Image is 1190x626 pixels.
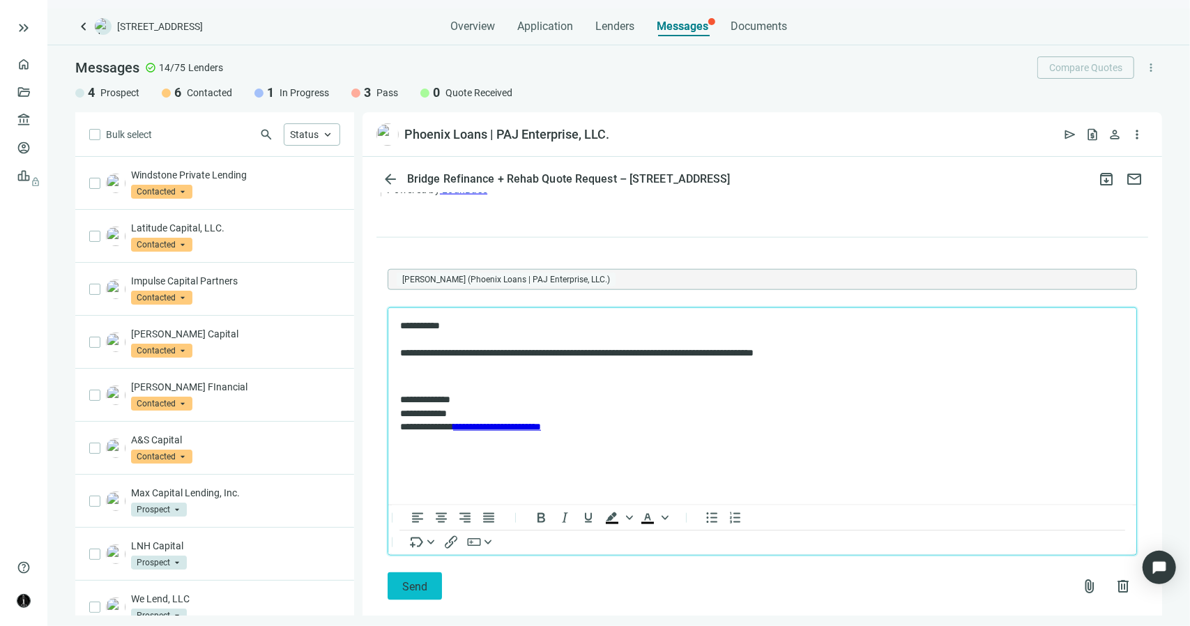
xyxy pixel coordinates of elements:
[1126,171,1143,188] span: mail
[280,86,329,100] span: In Progress
[117,20,203,33] span: [STREET_ADDRESS]
[376,165,404,193] button: arrow_back
[290,129,319,140] span: Status
[1098,171,1115,188] span: archive
[577,510,600,526] button: Underline
[595,20,634,33] span: Lenders
[700,510,724,526] button: Bullet list
[321,128,334,141] span: keyboard_arrow_up
[1126,123,1148,146] button: more_vert
[636,510,671,526] div: Text color Black
[1120,165,1148,193] button: mail
[106,174,125,193] img: 8e3ff323-357c-4b3b-ab89-305c08e72d72
[259,128,273,142] span: search
[1081,578,1098,595] span: attach_file
[131,433,340,447] p: A&S Capital
[450,20,495,33] span: Overview
[1085,128,1099,142] span: request_quote
[1140,56,1162,79] button: more_vert
[529,510,553,526] button: Bold
[1076,572,1104,600] button: attach_file
[1092,165,1120,193] button: archive
[1059,123,1081,146] button: send
[1145,61,1157,74] span: more_vert
[1108,128,1122,142] span: person
[75,18,92,35] a: keyboard_arrow_left
[145,62,156,73] span: check_circle
[382,171,399,188] span: arrow_back
[600,510,635,526] div: Background color Black
[131,380,340,394] p: [PERSON_NAME] FInancial
[188,61,223,75] span: Lenders
[131,221,340,235] p: Latitude Capital, LLC.
[131,327,340,341] p: [PERSON_NAME] Capital
[657,20,708,33] span: Messages
[1115,578,1131,595] span: delete
[445,86,512,100] span: Quote Received
[429,510,453,526] button: Align center
[402,273,610,287] span: [PERSON_NAME] (Phoenix Loans | PAJ Enterprise, LLC.)
[100,86,139,100] span: Prospect
[17,560,31,574] span: help
[131,168,340,182] p: Windstone Private Lending
[453,510,477,526] button: Align right
[439,534,463,551] button: Insert/edit link
[131,486,340,500] p: Max Capital Lending, Inc.
[131,503,187,517] span: Prospect
[397,273,616,287] span: Josh Crumley (Phoenix Loans | PAJ Enterprise, LLC.)
[106,333,125,352] img: 9fe15743-b74c-40c5-8336-23aa1cef540e
[404,126,609,143] div: Phoenix Loans | PAJ Enterprise, LLC.
[1143,551,1176,584] div: Open Intercom Messenger
[724,510,747,526] button: Numbered list
[106,280,125,299] img: eac9bcc8-8a13-4e58-bd51-c55912d43eb9
[131,274,340,288] p: Impulse Capital Partners
[131,344,192,358] span: Contacted
[88,84,95,101] span: 4
[404,172,733,186] div: Bridge Refinance + Rehab Quote Request – [STREET_ADDRESS]
[402,580,427,593] span: Send
[187,86,232,100] span: Contacted
[388,572,442,600] button: Send
[1104,123,1126,146] button: person
[517,20,573,33] span: Application
[553,510,577,526] button: Italic
[267,84,274,101] span: 1
[75,59,139,76] span: Messages
[159,61,185,75] span: 14/75
[106,127,152,142] span: Bulk select
[1130,128,1144,142] span: more_vert
[17,595,30,607] img: avatar
[376,123,399,146] img: 011c33fc-cb69-43b7-85ef-7a85b699f724
[131,556,187,570] span: Prospect
[106,227,125,246] img: 73953b66-b46a-4d3b-b744-4a2207e4f75a
[731,20,787,33] span: Documents
[477,510,501,526] button: Justify
[1037,56,1134,79] button: Compare Quotes
[364,84,371,101] span: 3
[106,544,125,564] img: 752a897e-854d-42ee-ac89-eef40fbc2bb9
[131,592,340,606] p: We Lend, LLC
[1081,123,1104,146] button: request_quote
[131,539,340,553] p: LNH Capital
[406,510,429,526] button: Align left
[106,385,125,405] img: 655a01ac-4748-4068-a857-3cfdf6440bdc
[376,86,398,100] span: Pass
[406,534,439,551] button: Insert merge tag
[95,18,112,35] img: deal-logo
[131,609,187,623] span: Prospect
[131,291,192,305] span: Contacted
[433,84,440,101] span: 0
[388,308,1136,505] iframe: Rich Text Area
[174,84,181,101] span: 6
[106,491,125,511] img: a36a8c80-35ff-4e26-94e7-6dea90dc31f3
[131,397,192,411] span: Contacted
[131,238,192,252] span: Contacted
[1109,572,1137,600] button: delete
[106,597,125,617] img: 8f695258-3e4c-43a3-bd41-48e8a58b6706
[131,185,192,199] span: Contacted
[15,20,32,36] button: keyboard_double_arrow_right
[131,450,192,464] span: Contacted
